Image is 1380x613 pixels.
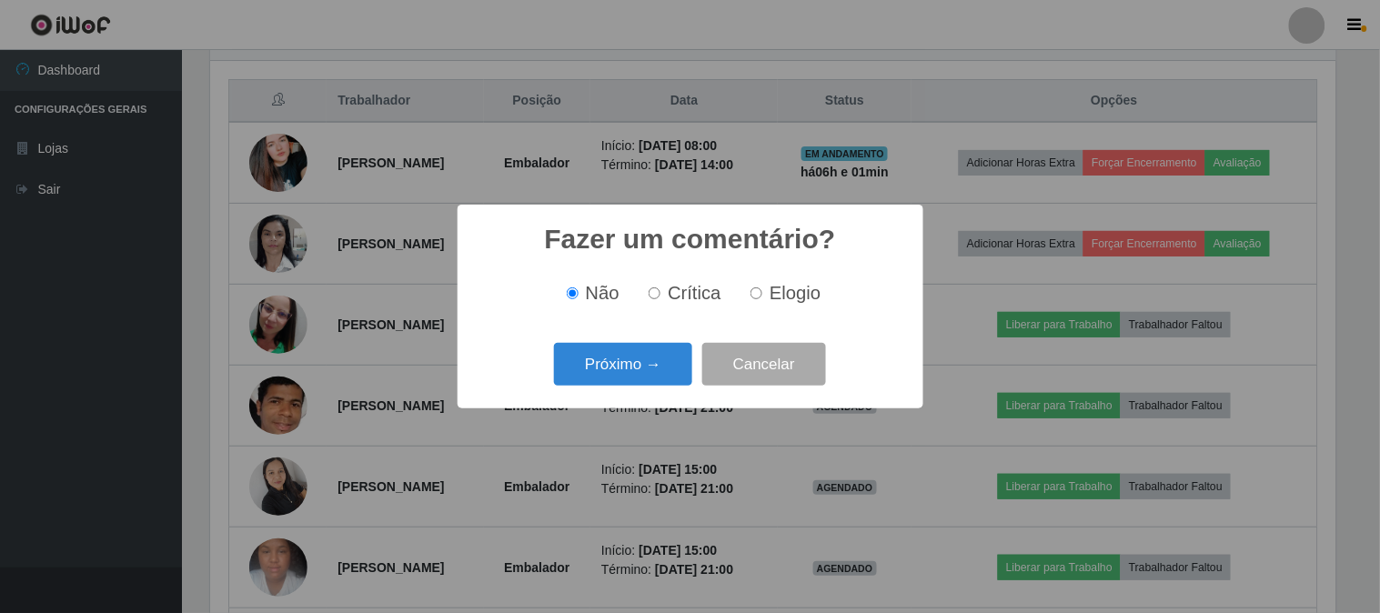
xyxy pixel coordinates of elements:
button: Cancelar [702,343,826,386]
input: Crítica [649,287,660,299]
span: Elogio [770,283,821,303]
span: Crítica [668,283,721,303]
button: Próximo → [554,343,692,386]
span: Não [586,283,619,303]
h2: Fazer um comentário? [544,223,835,256]
input: Não [567,287,579,299]
input: Elogio [750,287,762,299]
